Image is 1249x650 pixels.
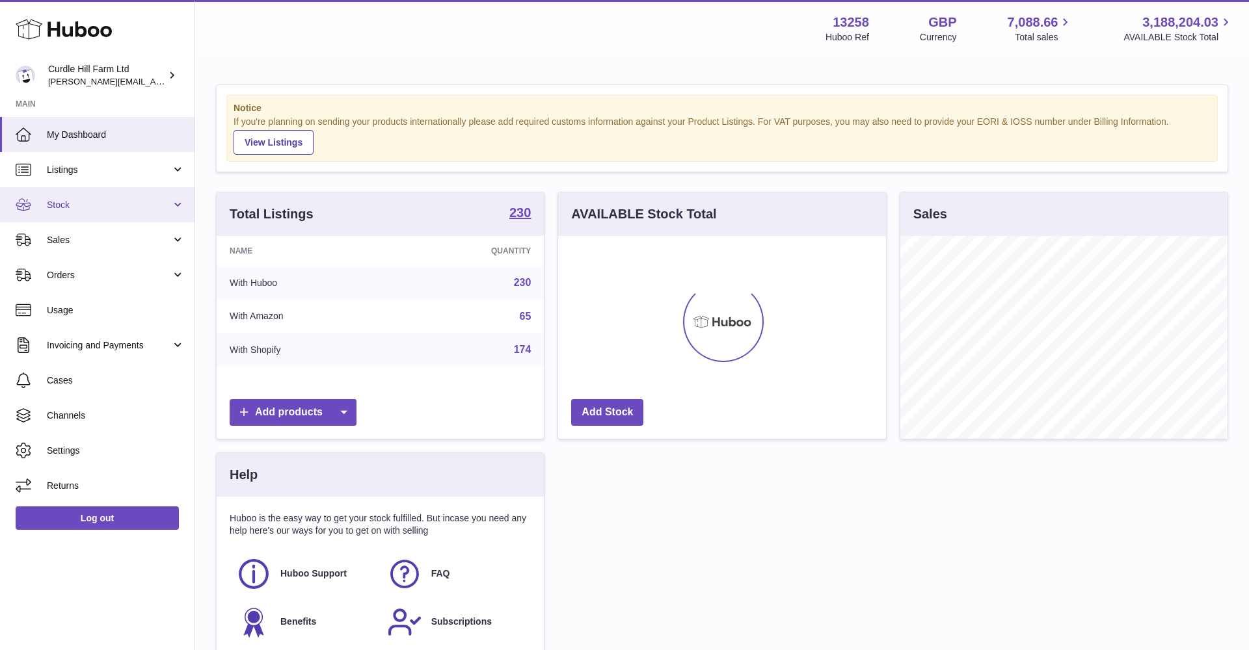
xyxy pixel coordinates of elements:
[431,616,492,628] span: Subscriptions
[47,129,185,141] span: My Dashboard
[826,31,869,44] div: Huboo Ref
[571,399,643,426] a: Add Stock
[1008,14,1073,44] a: 7,088.66 Total sales
[217,236,396,266] th: Name
[514,277,531,288] a: 230
[234,102,1211,114] strong: Notice
[387,556,525,591] a: FAQ
[47,269,171,281] span: Orders
[47,339,171,352] span: Invoicing and Payments
[47,234,171,246] span: Sales
[47,304,185,317] span: Usage
[230,466,258,484] h3: Help
[431,567,450,580] span: FAQ
[47,445,185,457] span: Settings
[396,236,544,266] th: Quantity
[48,63,165,88] div: Curdle Hill Farm Ltd
[47,374,185,387] span: Cases
[217,266,396,300] td: With Huboo
[514,344,531,355] a: 174
[387,604,525,640] a: Subscriptions
[1123,31,1233,44] span: AVAILABLE Stock Total
[47,199,171,211] span: Stock
[1015,31,1073,44] span: Total sales
[920,31,957,44] div: Currency
[16,66,35,85] img: charlotte@diddlysquatfarmshop.com
[509,206,531,222] a: 230
[47,164,171,176] span: Listings
[280,616,316,628] span: Benefits
[47,480,185,492] span: Returns
[236,604,374,640] a: Benefits
[520,311,531,322] a: 65
[1142,14,1218,31] span: 3,188,204.03
[571,205,716,223] h3: AVAILABLE Stock Total
[234,130,314,155] a: View Listings
[1008,14,1058,31] span: 7,088.66
[509,206,531,219] strong: 230
[833,14,869,31] strong: 13258
[913,205,947,223] h3: Sales
[16,506,179,530] a: Log out
[928,14,956,31] strong: GBP
[230,399,356,426] a: Add products
[236,556,374,591] a: Huboo Support
[230,205,314,223] h3: Total Listings
[217,300,396,333] td: With Amazon
[280,567,347,580] span: Huboo Support
[217,333,396,367] td: With Shopify
[230,512,531,537] p: Huboo is the easy way to get your stock fulfilled. But incase you need any help here's our ways f...
[234,116,1211,155] div: If you're planning on sending your products internationally please add required customs informati...
[47,409,185,422] span: Channels
[48,76,261,86] span: [PERSON_NAME][EMAIL_ADDRESS][DOMAIN_NAME]
[1123,14,1233,44] a: 3,188,204.03 AVAILABLE Stock Total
